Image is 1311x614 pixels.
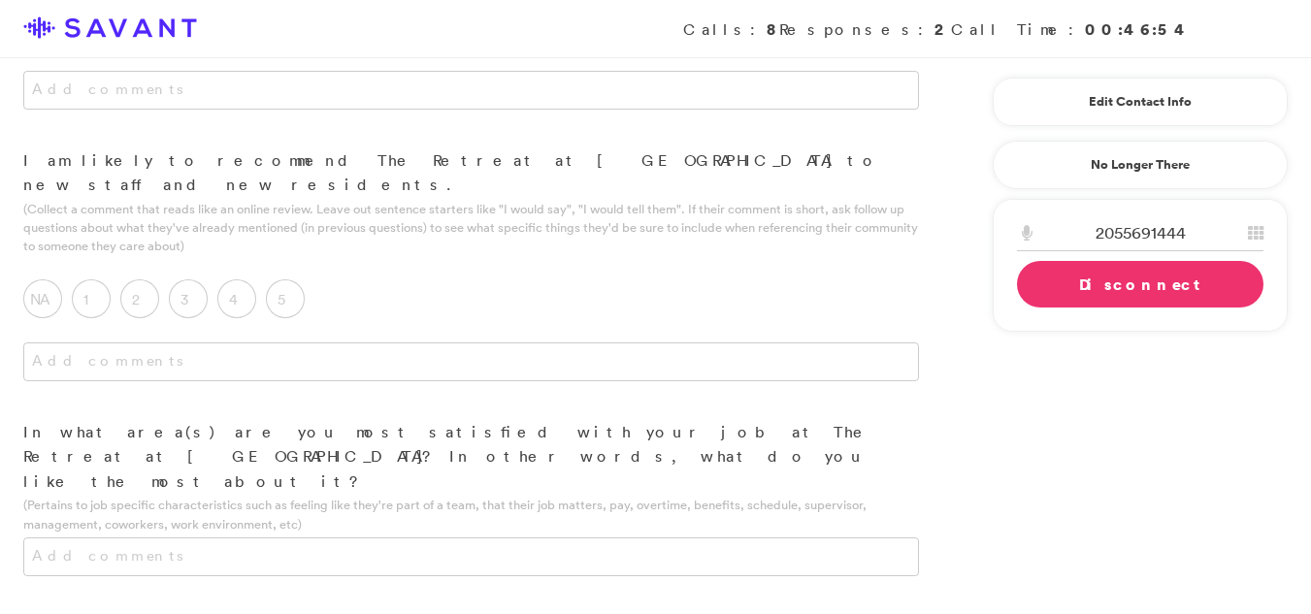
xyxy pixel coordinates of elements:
[1017,86,1263,117] a: Edit Contact Info
[23,279,62,318] label: NA
[767,18,779,40] strong: 8
[993,141,1288,189] a: No Longer There
[120,279,159,318] label: 2
[23,200,919,256] p: (Collect a comment that reads like an online review. Leave out sentence starters like "I would sa...
[266,279,305,318] label: 5
[23,496,919,533] p: (Pertains to job specific characteristics such as feeling like they're part of a team, that their...
[1085,18,1191,40] strong: 00:46:54
[23,420,919,495] p: In what area(s) are you most satisfied with your job at The Retreat at [GEOGRAPHIC_DATA]? In othe...
[23,148,919,198] p: I am likely to recommend The Retreat at [GEOGRAPHIC_DATA] to new staff and new residents.
[169,279,208,318] label: 3
[217,279,256,318] label: 4
[1017,261,1263,307] a: Disconnect
[934,18,951,40] strong: 2
[72,279,111,318] label: 1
